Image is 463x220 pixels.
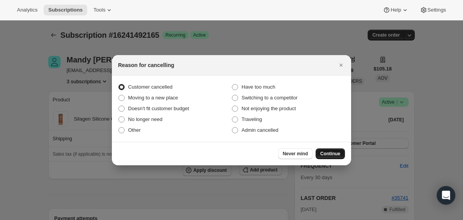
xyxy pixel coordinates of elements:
[428,7,446,13] span: Settings
[283,151,308,157] span: Never mind
[93,7,105,13] span: Tools
[128,116,162,122] span: No longer need
[128,106,189,111] span: Doesn't fit customer budget
[336,60,346,71] button: Close
[242,95,297,101] span: Switching to a competitor
[242,116,262,122] span: Traveling
[316,148,345,159] button: Continue
[128,95,178,101] span: Moving to a new place
[320,151,340,157] span: Continue
[437,186,455,205] div: Open Intercom Messenger
[44,5,87,15] button: Subscriptions
[89,5,118,15] button: Tools
[415,5,451,15] button: Settings
[378,5,413,15] button: Help
[242,127,278,133] span: Admin cancelled
[48,7,83,13] span: Subscriptions
[17,7,37,13] span: Analytics
[12,5,42,15] button: Analytics
[390,7,401,13] span: Help
[118,61,174,69] h2: Reason for cancelling
[242,106,296,111] span: Not enjoying the product
[242,84,275,90] span: Have too much
[128,84,172,90] span: Customer cancelled
[278,148,313,159] button: Never mind
[128,127,141,133] span: Other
